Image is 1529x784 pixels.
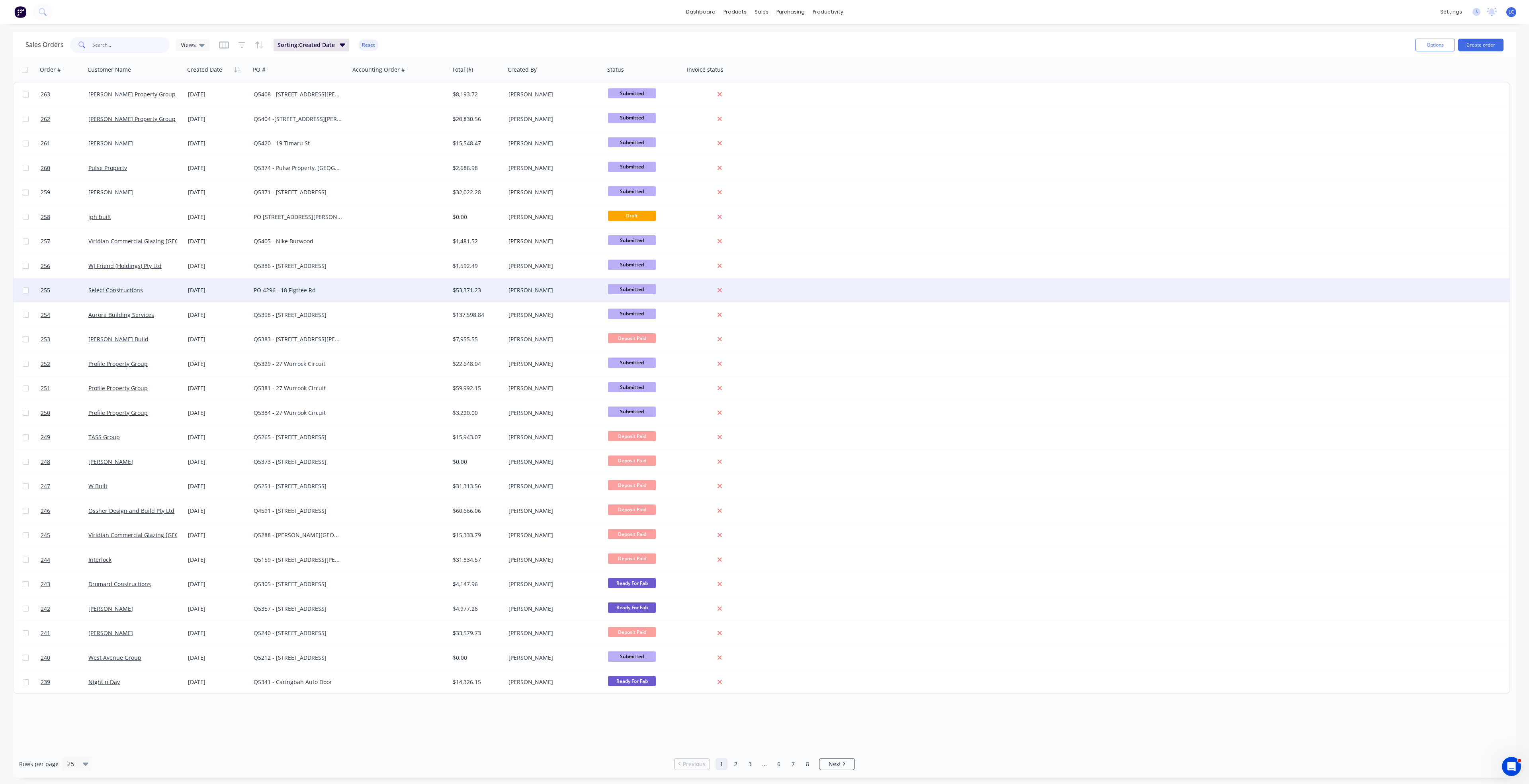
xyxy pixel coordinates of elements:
[188,311,247,319] div: [DATE]
[41,90,50,98] span: 263
[453,139,500,147] div: $15,548.47
[188,360,247,368] div: [DATE]
[508,556,597,564] div: [PERSON_NAME]
[41,409,50,417] span: 250
[359,39,378,51] button: Reset
[254,139,342,147] div: Q5420 - 19 Timaru St
[181,41,196,49] span: Views
[88,164,127,172] a: Pulse Property
[88,237,221,245] a: Viridian Commercial Glazing [GEOGRAPHIC_DATA]
[41,499,88,523] a: 246
[453,605,500,613] div: $4,977.26
[187,66,222,74] div: Created Date
[41,156,88,180] a: 260
[188,482,247,490] div: [DATE]
[759,758,770,770] a: Jump forward
[608,113,656,123] span: Submitted
[453,629,500,637] div: $33,579.73
[41,670,88,694] a: 239
[254,507,342,515] div: Q4591 - [STREET_ADDRESS]
[608,529,656,539] span: Deposit Paid
[608,284,656,294] span: Submitted
[88,507,174,514] a: Ossher Design and Build Pty Ltd
[188,605,247,613] div: [DATE]
[254,629,342,637] div: Q5240 - [STREET_ADDRESS]
[254,311,342,319] div: Q5398 - [STREET_ADDRESS]
[508,629,597,637] div: [PERSON_NAME]
[508,580,597,588] div: [PERSON_NAME]
[787,758,799,770] a: Page 7
[188,433,247,441] div: [DATE]
[188,384,247,392] div: [DATE]
[675,760,710,768] a: Previous page
[751,6,772,18] div: sales
[41,335,50,343] span: 253
[41,531,50,539] span: 245
[453,90,500,98] div: $8,193.72
[188,90,247,98] div: [DATE]
[809,6,847,18] div: productivity
[188,237,247,245] div: [DATE]
[92,37,170,53] input: Search...
[453,580,500,588] div: $4,147.96
[254,286,342,294] div: PO 4296 - 18 Figtree Rd
[88,66,131,74] div: Customer Name
[508,678,597,686] div: [PERSON_NAME]
[41,131,88,155] a: 261
[278,41,335,49] span: Sorting: Created Date
[41,360,50,368] span: 252
[19,760,59,768] span: Rows per page
[1458,39,1504,51] button: Create order
[41,327,88,351] a: 253
[508,188,597,196] div: [PERSON_NAME]
[188,286,247,294] div: [DATE]
[671,758,858,770] ul: Pagination
[41,278,88,302] a: 255
[687,66,723,74] div: Invoice status
[453,507,500,515] div: $60,666.06
[453,409,500,417] div: $3,220.00
[453,384,500,392] div: $59,992.15
[41,237,50,245] span: 257
[716,758,727,770] a: Page 1 is your current page
[88,115,176,123] a: [PERSON_NAME] Property Group
[608,309,656,319] span: Submitted
[41,523,88,547] a: 245
[254,335,342,343] div: Q5383 - [STREET_ADDRESS][PERSON_NAME]
[41,646,88,670] a: 240
[802,758,813,770] a: Page 8
[608,480,656,490] span: Deposit Paid
[453,360,500,368] div: $22,648.04
[773,758,785,770] a: Page 6
[254,654,342,662] div: Q5212 - [STREET_ADDRESS]
[772,6,809,18] div: purchasing
[254,458,342,466] div: Q5373 - [STREET_ADDRESS]
[744,758,756,770] a: Page 3
[88,605,133,612] a: [PERSON_NAME]
[508,237,597,245] div: [PERSON_NAME]
[607,66,624,74] div: Status
[40,66,61,74] div: Order #
[88,629,133,637] a: [PERSON_NAME]
[41,107,88,131] a: 262
[254,237,342,245] div: Q5405 - Nike Burwood
[41,629,50,637] span: 241
[41,572,88,596] a: 243
[254,188,342,196] div: Q5371 - [STREET_ADDRESS]
[508,605,597,613] div: [PERSON_NAME]
[453,311,500,319] div: $137,598.84
[608,382,656,392] span: Submitted
[254,384,342,392] div: Q5381 - 27 Wurrook Circuit
[608,553,656,563] span: Deposit Paid
[88,188,133,196] a: [PERSON_NAME]
[88,556,111,563] a: Interlock
[508,115,597,123] div: [PERSON_NAME]
[41,311,50,319] span: 254
[453,335,500,343] div: $7,955.55
[508,213,597,221] div: [PERSON_NAME]
[453,556,500,564] div: $31,834.57
[41,580,50,588] span: 243
[608,627,656,637] span: Deposit Paid
[254,531,342,539] div: Q5288 - [PERSON_NAME][GEOGRAPHIC_DATA]
[188,409,247,417] div: [DATE]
